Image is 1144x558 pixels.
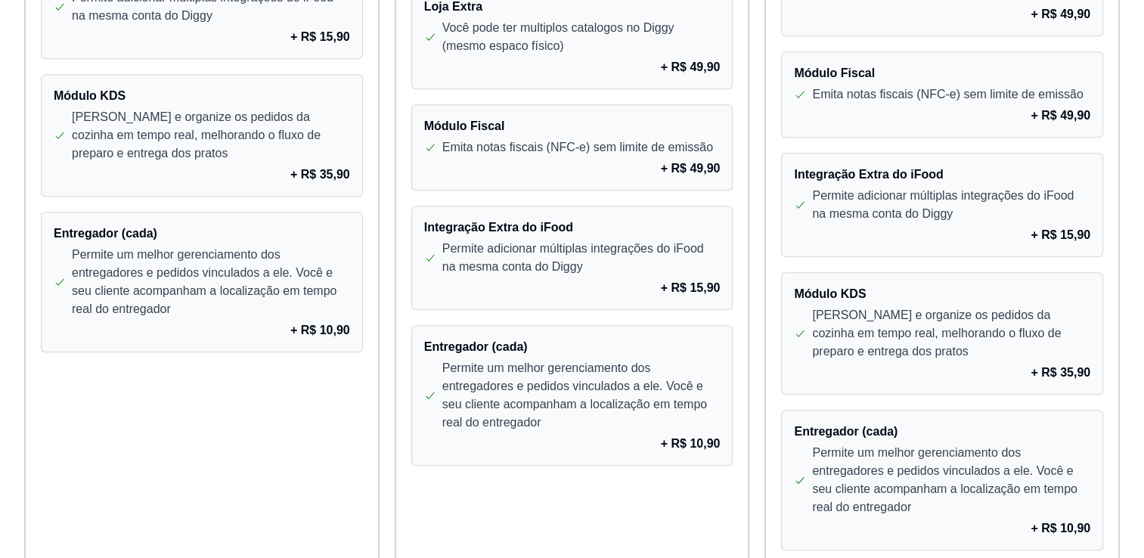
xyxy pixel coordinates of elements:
p: + R$ 15,90 [661,279,721,297]
p: [PERSON_NAME] e organize os pedidos da cozinha em tempo real, melhorando o fluxo de preparo e ent... [72,108,350,163]
p: + R$ 10,90 [661,435,721,453]
h4: Entregador (cada) [54,225,350,243]
h4: Entregador (cada) [424,338,721,356]
h4: Módulo Fiscal [424,117,721,135]
h4: Módulo KDS [794,285,1090,303]
p: [PERSON_NAME] e organize os pedidos da cozinha em tempo real, melhorando o fluxo de preparo e ent... [812,306,1090,361]
p: Permite adicionar múltiplas integrações do iFood na mesma conta do Diggy [442,240,721,276]
h4: Integração Extra do iFood [794,166,1090,184]
p: + R$ 49,90 [1031,5,1090,23]
h4: Módulo KDS [54,87,350,105]
h4: Módulo Fiscal [794,64,1090,82]
p: Emita notas fiscais (NFC-e) sem limite de emissão [812,85,1083,104]
p: + R$ 10,90 [1031,519,1090,538]
p: Permite um melhor gerenciamento dos entregadores e pedidos vinculados a ele. Você e seu cliente a... [812,444,1090,516]
p: Emita notas fiscais (NFC-e) sem limite de emissão [442,138,713,157]
h4: Integração Extra do iFood [424,219,721,237]
p: Permite um melhor gerenciamento dos entregadores e pedidos vinculados a ele. Você e seu cliente a... [442,359,721,432]
p: + R$ 15,90 [1031,226,1090,244]
p: + R$ 15,90 [290,28,350,46]
p: + R$ 10,90 [290,321,350,339]
p: Você pode ter multiplos catalogos no Diggy (mesmo espaco físico) [442,19,721,55]
h4: Entregador (cada) [794,423,1090,441]
p: Permite adicionar múltiplas integrações do iFood na mesma conta do Diggy [812,187,1090,223]
p: Permite um melhor gerenciamento dos entregadores e pedidos vinculados a ele. Você e seu cliente a... [72,246,350,318]
p: + R$ 35,90 [1031,364,1090,382]
p: + R$ 49,90 [661,160,721,178]
p: + R$ 49,90 [1031,107,1090,125]
p: + R$ 49,90 [661,58,721,76]
p: + R$ 35,90 [290,166,350,184]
